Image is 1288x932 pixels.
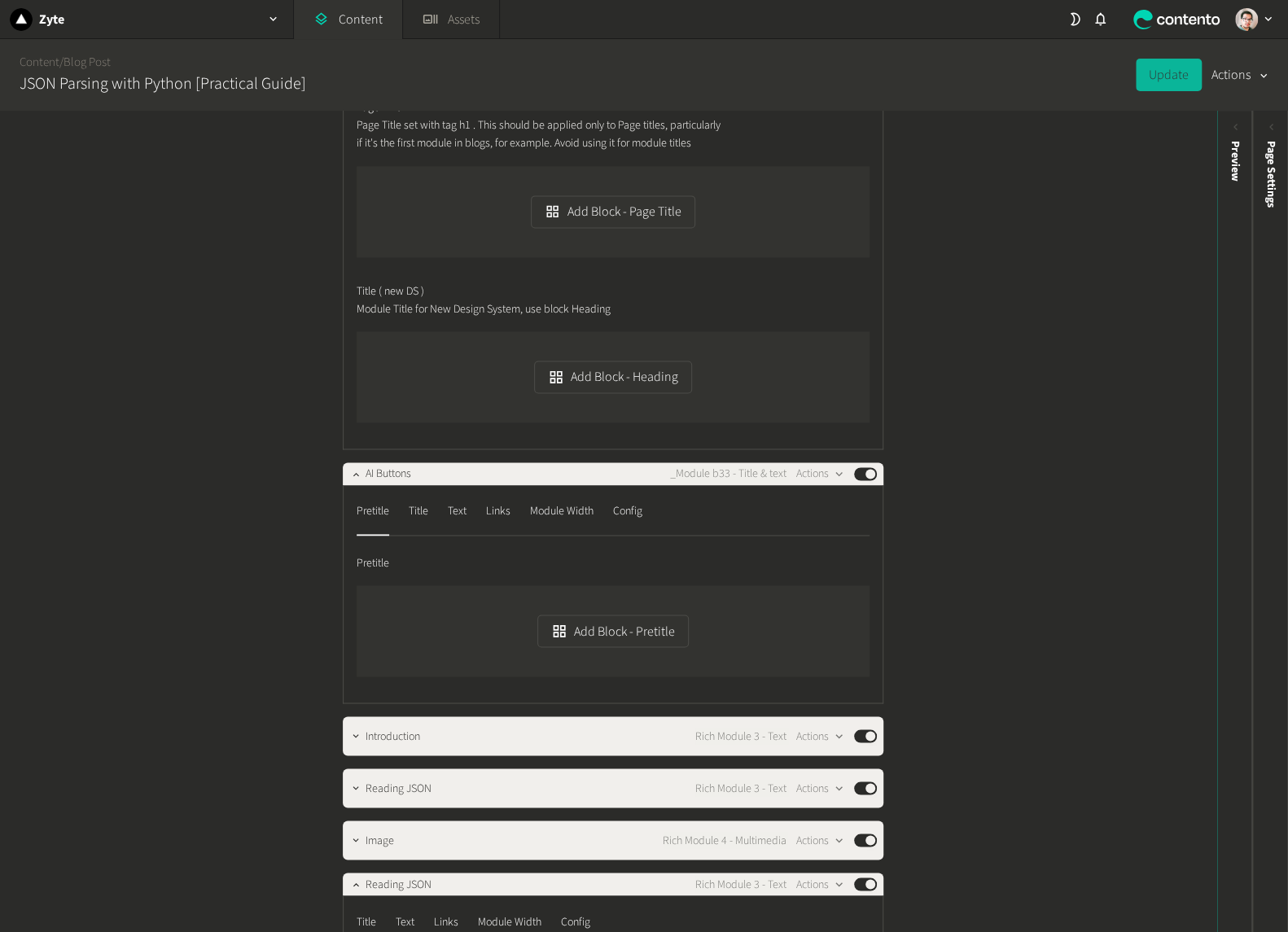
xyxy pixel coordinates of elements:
[796,778,844,798] button: Actions
[39,10,64,29] h2: Zyte
[1227,141,1244,182] div: Preview
[796,874,844,894] button: Actions
[1211,59,1268,91] button: Actions
[530,498,594,524] div: Module Width
[409,498,428,524] div: Title
[366,780,432,797] span: Reading JSON
[695,876,786,893] span: Rich Module 3 - Text
[534,361,691,393] button: Add Block - Heading
[796,464,844,484] button: Actions
[796,830,844,850] button: Actions
[1235,8,1258,31] img: Lucas Pescador
[357,498,389,524] div: Pretitle
[1136,59,1202,91] button: Update
[613,498,642,524] div: Config
[670,466,786,483] span: _Module b33 - Title & text
[366,728,420,745] span: Introduction
[357,283,424,300] span: Title ( new DS )
[64,54,111,71] a: Blog Post
[20,54,59,71] a: Content
[20,72,306,96] h2: JSON Parsing with Python [Practical Guide]
[486,498,510,524] div: Links
[366,832,394,849] span: Image
[366,876,432,893] span: Reading JSON
[357,555,389,572] span: Pretitle
[10,8,33,31] img: Zyte
[357,116,727,153] p: Page Title set with tag h1 . This should be applied only to Page titles, particularly if it's the...
[695,728,786,745] span: Rich Module 3 - Text
[796,726,844,746] button: Actions
[366,466,411,483] span: AI Buttons
[448,498,467,524] div: Text
[357,300,727,318] p: Module Title for New Design System, use block Heading
[695,780,786,797] span: Rich Module 3 - Text
[537,615,688,647] button: Add Block - Pretitle
[663,832,786,849] span: Rich Module 4 - Multimedia
[59,54,64,71] span: /
[531,195,694,228] button: Add Block - Page Title
[1263,141,1280,208] span: Page Settings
